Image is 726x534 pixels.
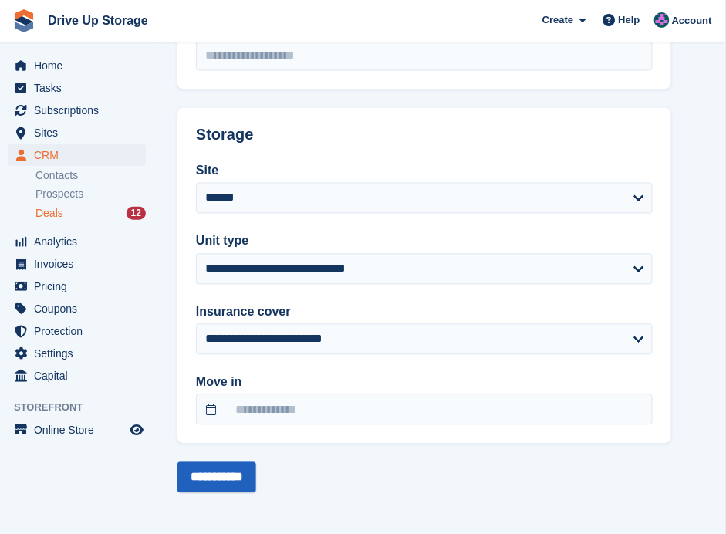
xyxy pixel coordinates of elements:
span: Capital [34,365,127,387]
a: menu [8,122,146,144]
a: Drive Up Storage [42,8,154,33]
label: Site [196,162,653,181]
span: Pricing [34,275,127,297]
a: Prospects [35,186,146,202]
span: CRM [34,144,127,166]
h2: Storage [196,127,653,144]
label: Move in [196,373,653,392]
a: menu [8,275,146,297]
span: Online Store [34,419,127,441]
label: Unit type [196,232,653,251]
a: menu [8,144,146,166]
img: Andy [654,12,670,28]
span: Help [619,12,640,28]
span: Create [542,12,573,28]
span: Subscriptions [34,100,127,121]
a: Deals 12 [35,205,146,221]
div: 12 [127,207,146,220]
span: Settings [34,343,127,364]
a: Contacts [35,168,146,183]
span: Analytics [34,231,127,252]
a: menu [8,343,146,364]
span: Prospects [35,187,83,201]
span: Storefront [14,400,154,415]
a: menu [8,419,146,441]
span: Deals [35,206,63,221]
a: menu [8,231,146,252]
a: menu [8,298,146,319]
span: Home [34,55,127,76]
a: menu [8,77,146,99]
span: Invoices [34,253,127,275]
a: menu [8,55,146,76]
span: Coupons [34,298,127,319]
a: menu [8,365,146,387]
span: Tasks [34,77,127,99]
span: Sites [34,122,127,144]
span: Protection [34,320,127,342]
a: menu [8,100,146,121]
a: Preview store [127,421,146,439]
img: stora-icon-8386f47178a22dfd0bd8f6a31ec36ba5ce8667c1dd55bd0f319d3a0aa187defe.svg [12,9,35,32]
label: Insurance cover [196,303,653,322]
a: menu [8,320,146,342]
a: menu [8,253,146,275]
span: Account [672,13,712,29]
